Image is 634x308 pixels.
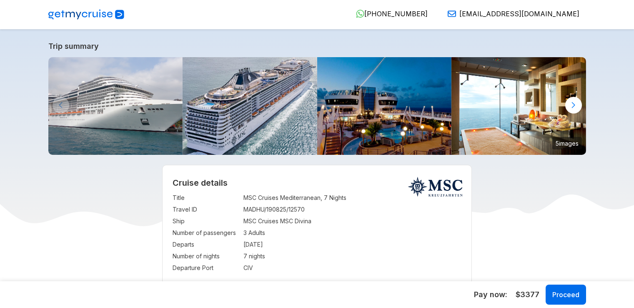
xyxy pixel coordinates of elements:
[448,10,456,18] img: Email
[243,192,461,204] td: MSC Cruises Mediterranean, 7 Nights
[239,239,243,250] td: :
[451,57,586,155] img: di_public_area_aurea_spa_03.jpg
[239,262,243,274] td: :
[173,204,239,215] td: Travel ID
[173,192,239,204] td: Title
[239,192,243,204] td: :
[459,10,579,18] span: [EMAIL_ADDRESS][DOMAIN_NAME]
[356,10,364,18] img: WhatsApp
[173,250,239,262] td: Number of nights
[173,178,461,188] h2: Cruise details
[183,57,317,155] img: 549-e07f0ca837f9.jpg
[243,215,461,227] td: MSC Cruises MSC Divina
[243,239,461,250] td: [DATE]
[173,227,239,239] td: Number of passengers
[243,250,461,262] td: 7 nights
[173,262,239,274] td: Departure Port
[48,57,183,155] img: MSC_Divina_a_Istanbul.JPG
[364,10,428,18] span: [PHONE_NUMBER]
[349,10,428,18] a: [PHONE_NUMBER]
[173,215,239,227] td: Ship
[243,227,461,239] td: 3 Adults
[239,250,243,262] td: :
[239,227,243,239] td: :
[243,204,461,215] td: MADHU/190825/12570
[239,204,243,215] td: :
[552,137,582,149] small: 5 images
[474,290,507,300] h5: Pay now:
[48,42,586,50] a: Trip summary
[243,262,461,274] td: CIV
[516,289,539,300] span: $3377
[239,215,243,227] td: :
[546,285,586,305] button: Proceed
[441,10,579,18] a: [EMAIL_ADDRESS][DOMAIN_NAME]
[173,239,239,250] td: Departs
[317,57,452,155] img: tritone-bar_msc-divina.jpg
